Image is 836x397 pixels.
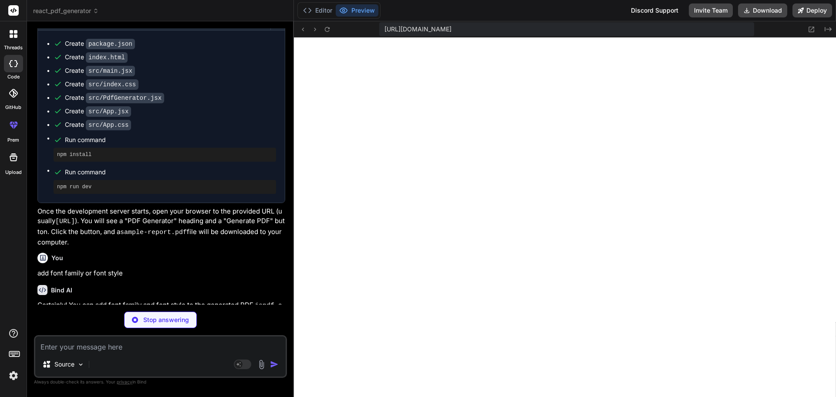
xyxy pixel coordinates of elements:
div: Create [65,80,138,89]
label: code [7,73,20,81]
div: Create [65,120,131,129]
div: Create [65,93,164,102]
p: Source [54,360,74,369]
img: attachment [256,360,266,370]
div: Discord Support [626,3,684,17]
div: Create [65,66,135,75]
h6: You [51,254,63,262]
code: src/index.css [86,79,138,90]
div: Create [65,39,135,48]
iframe: Preview [294,37,836,397]
span: privacy [117,379,132,384]
p: Certainly! You can add font family and font style to the generated PDF. allows you to specify the... [37,300,285,322]
span: Run command [65,168,276,176]
button: Editor [300,4,336,17]
p: Stop answering [143,316,189,324]
img: settings [6,368,21,383]
button: Invite Team [689,3,733,17]
code: src/main.jsx [86,66,135,76]
label: threads [4,44,23,51]
img: Pick Models [77,361,84,368]
span: react_pdf_generator [33,7,99,15]
label: GitHub [5,104,21,111]
pre: npm install [57,151,273,158]
span: Run command [65,136,276,144]
code: src/App.jsx [86,106,131,117]
label: prem [7,136,19,144]
pre: npm run dev [57,183,273,190]
label: Upload [5,169,22,176]
h6: Bind AI [51,286,72,295]
code: src/PdfGenerator.jsx [86,93,164,103]
p: Once the development server starts, open your browser to the provided URL (usually ). You will se... [37,207,285,248]
span: [URL][DOMAIN_NAME] [384,25,452,34]
code: index.html [86,52,128,63]
code: package.json [86,39,135,49]
p: add font family or font style [37,268,285,278]
button: Preview [336,4,378,17]
code: [URL] [55,218,75,225]
div: Create [65,107,131,116]
code: sample-report.pdf [120,229,187,236]
button: Deploy [792,3,832,17]
p: Always double-check its answers. Your in Bind [34,378,287,386]
div: Create [65,53,128,62]
button: Download [738,3,787,17]
img: icon [270,360,279,369]
code: src/App.css [86,120,131,130]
